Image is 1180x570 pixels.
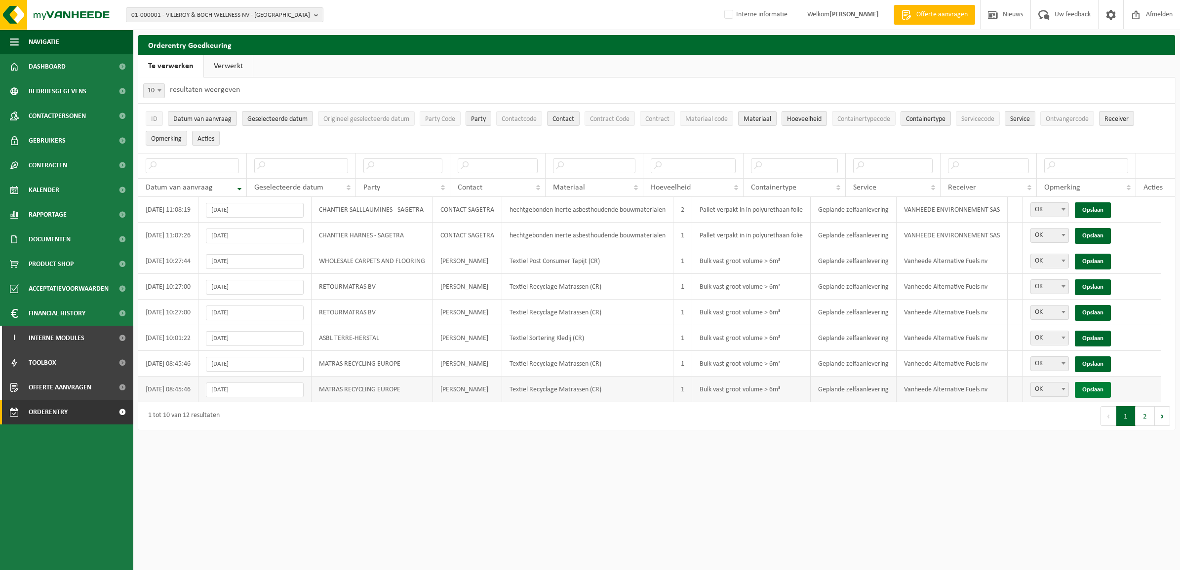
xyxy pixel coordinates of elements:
td: Textiel Recyclage Matrassen (CR) [502,351,673,377]
td: MATRAS RECYCLING EUROPE [312,351,433,377]
td: [DATE] 10:27:00 [138,300,198,325]
span: OK [1030,254,1069,268]
span: 01-000001 - VILLEROY & BOCH WELLNESS NV - [GEOGRAPHIC_DATA] [131,8,310,23]
td: Vanheede Alternative Fuels nv [897,248,1008,274]
span: Receiver [1104,115,1129,123]
button: MateriaalMateriaal: Activate to sort [738,111,777,126]
span: OK [1031,357,1068,371]
span: Containertypecode [837,115,890,123]
button: 2 [1136,406,1155,426]
td: MATRAS RECYCLING EUROPE [312,377,433,402]
span: Kalender [29,178,59,202]
span: Party [363,184,380,191]
td: Geplande zelfaanlevering [811,351,897,377]
a: Opslaan [1075,331,1111,346]
span: OK [1030,305,1069,320]
td: Pallet verpakt in in polyurethaan folie [692,223,811,248]
span: OK [1031,280,1068,294]
td: Textiel Sortering Kledij (CR) [502,325,673,351]
td: [DATE] 11:07:26 [138,223,198,248]
td: CHANTIER HARNES - SAGETRA [312,223,433,248]
button: HoeveelheidHoeveelheid: Activate to sort [782,111,827,126]
button: ContainertypecodeContainertypecode: Activate to sort [832,111,896,126]
td: [PERSON_NAME] [433,300,502,325]
span: Offerte aanvragen [914,10,970,20]
span: Contract Code [590,115,629,123]
button: Datum van aanvraagDatum van aanvraag: Activate to remove sorting [168,111,237,126]
button: ServicecodeServicecode: Activate to sort [956,111,1000,126]
td: [DATE] 08:45:46 [138,351,198,377]
button: 01-000001 - VILLEROY & BOCH WELLNESS NV - [GEOGRAPHIC_DATA] [126,7,323,22]
td: 1 [673,377,692,402]
td: Textiel Recyclage Matrassen (CR) [502,377,673,402]
td: [DATE] 08:45:46 [138,377,198,402]
span: Service [853,184,876,191]
td: [PERSON_NAME] [433,351,502,377]
span: Materiaal [744,115,771,123]
td: [DATE] 11:08:19 [138,197,198,223]
td: RETOURMATRAS BV [312,274,433,300]
td: 1 [673,223,692,248]
button: Next [1155,406,1170,426]
td: [DATE] 10:01:22 [138,325,198,351]
label: Interne informatie [722,7,787,22]
button: ContainertypeContainertype: Activate to sort [901,111,951,126]
a: Opslaan [1075,279,1111,295]
a: Opslaan [1075,202,1111,218]
span: Hoeveelheid [787,115,822,123]
a: Te verwerken [138,55,203,77]
span: Hoeveelheid [651,184,691,191]
td: Textiel Recyclage Matrassen (CR) [502,300,673,325]
span: Acties [197,135,214,143]
span: Dashboard [29,54,66,79]
div: 1 tot 10 van 12 resultaten [143,407,220,425]
span: OK [1030,202,1069,217]
span: Contract [645,115,669,123]
a: Offerte aanvragen [894,5,975,25]
span: Navigatie [29,30,59,54]
td: Vanheede Alternative Fuels nv [897,325,1008,351]
span: Materiaal code [685,115,728,123]
button: Acties [192,131,220,146]
td: Bulk vast groot volume > 6m³ [692,377,811,402]
button: Contract CodeContract Code: Activate to sort [585,111,635,126]
span: Geselecteerde datum [254,184,323,191]
button: ContactContact: Activate to sort [547,111,580,126]
td: Vanheede Alternative Fuels nv [897,351,1008,377]
td: [PERSON_NAME] [433,274,502,300]
button: ContractContract: Activate to sort [640,111,675,126]
span: Contact [458,184,482,191]
span: Bedrijfsgegevens [29,79,86,104]
td: Geplande zelfaanlevering [811,325,897,351]
span: Containertype [906,115,945,123]
button: Materiaal codeMateriaal code: Activate to sort [680,111,733,126]
a: Opslaan [1075,228,1111,244]
label: resultaten weergeven [170,86,240,94]
td: 1 [673,300,692,325]
span: ID [151,115,157,123]
span: OK [1031,228,1068,242]
button: ReceiverReceiver: Activate to sort [1099,111,1134,126]
td: 1 [673,325,692,351]
span: Service [1010,115,1030,123]
td: [DATE] 10:27:00 [138,274,198,300]
span: Contactcode [502,115,537,123]
span: Containertype [751,184,796,191]
span: Origineel geselecteerde datum [323,115,409,123]
span: Datum van aanvraag [173,115,232,123]
td: CONTACT SAGETRA [433,223,502,248]
span: Rapportage [29,202,67,227]
span: OK [1031,254,1068,268]
button: PartyParty: Activate to sort [466,111,491,126]
span: Party [471,115,486,123]
span: OK [1031,331,1068,345]
button: Party CodeParty Code: Activate to sort [420,111,461,126]
span: I [10,326,19,350]
td: [PERSON_NAME] [433,325,502,351]
td: Geplande zelfaanlevering [811,300,897,325]
span: Gebruikers [29,128,66,153]
td: Vanheede Alternative Fuels nv [897,300,1008,325]
span: Servicecode [961,115,994,123]
button: ServiceService: Activate to sort [1005,111,1035,126]
span: OK [1031,305,1068,319]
